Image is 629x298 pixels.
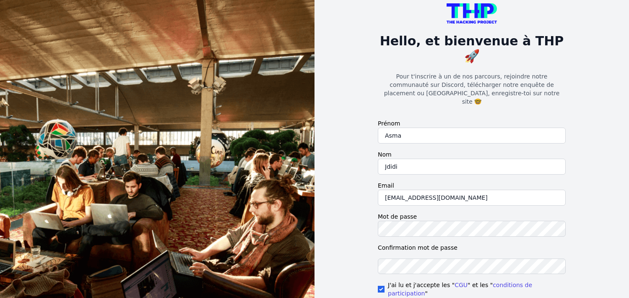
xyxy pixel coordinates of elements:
[378,128,566,144] input: Frédérique
[378,72,566,106] p: Pour t'inscrire à un de nos parcours, rejoindre notre communauté sur Discord, télécharger notre e...
[455,282,468,288] a: CGU
[378,119,566,128] label: Prénom
[378,181,566,190] label: Email
[378,34,566,64] h1: Hello, et bienvenue à THP 🚀
[378,150,566,159] label: Nom
[447,3,497,24] img: logo
[378,190,566,206] input: fred.dupond@mail.com
[388,281,566,298] span: J'ai lu et j'accepte les " " et les " "
[378,159,566,175] input: Dupont
[378,243,566,252] label: Confirmation mot de passe
[378,212,566,221] label: Mot de passe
